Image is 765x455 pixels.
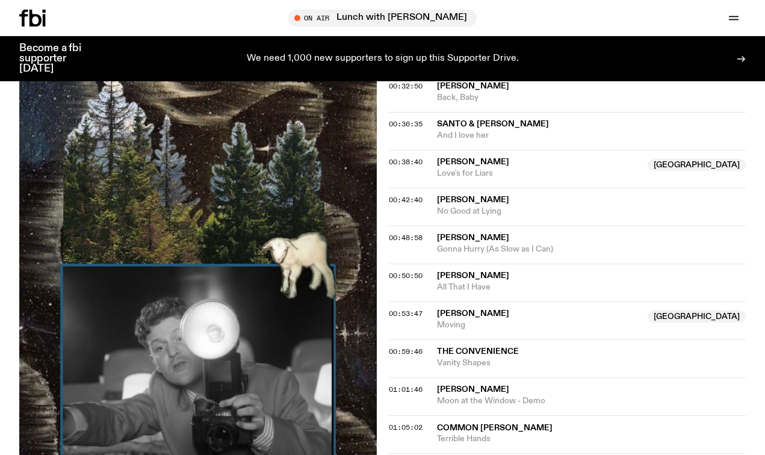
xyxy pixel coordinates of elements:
span: [PERSON_NAME] [437,158,509,166]
span: 00:32:50 [389,81,423,91]
span: Terrible Hands [437,433,746,445]
span: All That I Have [437,282,746,293]
button: 00:42:40 [389,197,423,203]
span: Common [PERSON_NAME] [437,424,553,432]
span: 00:42:40 [389,195,423,205]
span: 00:36:35 [389,119,423,129]
p: We need 1,000 new supporters to sign up this Supporter Drive. [247,54,519,64]
span: 00:59:46 [389,347,423,356]
button: 00:53:47 [389,311,423,317]
span: Back, Baby [437,92,746,104]
span: Moon at the Window - Demo [437,395,746,407]
button: 00:59:46 [389,348,423,355]
span: Moving [437,320,641,331]
span: And I love her [437,130,746,141]
span: [PERSON_NAME] [437,385,509,394]
span: [PERSON_NAME] [437,271,509,280]
span: The Convenience [437,347,519,356]
h3: Become a fbi supporter [DATE] [19,43,96,74]
span: [PERSON_NAME] [437,234,509,242]
button: 00:38:40 [389,159,423,166]
span: 01:05:02 [389,422,423,432]
span: 01:01:46 [389,385,423,394]
span: [GEOGRAPHIC_DATA] [648,159,746,171]
span: [GEOGRAPHIC_DATA] [648,311,746,323]
span: 00:48:58 [389,233,423,243]
button: 00:36:35 [389,121,423,128]
span: [PERSON_NAME] [437,309,509,318]
span: Gonna Hurry (As Slow as I Can) [437,244,746,255]
span: [PERSON_NAME] [437,82,509,90]
button: 00:48:58 [389,235,423,241]
button: On AirLunch with [PERSON_NAME] [288,10,477,26]
span: 00:50:50 [389,271,423,280]
span: Vanity Shapes [437,357,746,369]
button: 00:50:50 [389,273,423,279]
button: 01:01:46 [389,386,423,393]
span: Santo & [PERSON_NAME] [437,120,549,128]
span: [PERSON_NAME] [437,196,509,204]
span: Love's for Liars [437,168,641,179]
button: 00:32:50 [389,83,423,90]
span: 00:53:47 [389,309,423,318]
button: 01:05:02 [389,424,423,431]
span: 00:38:40 [389,157,423,167]
span: No Good at Lying [437,206,746,217]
